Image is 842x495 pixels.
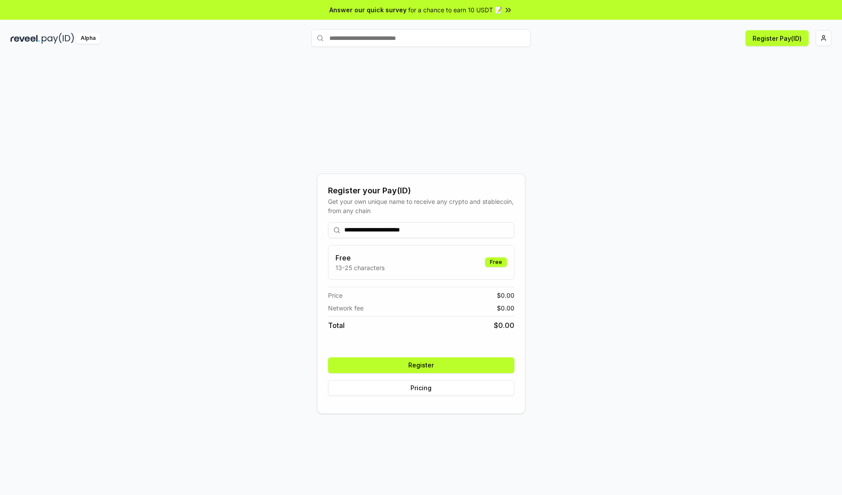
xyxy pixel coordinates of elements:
[11,33,40,44] img: reveel_dark
[328,357,514,373] button: Register
[328,291,343,300] span: Price
[746,30,809,46] button: Register Pay(ID)
[497,303,514,313] span: $ 0.00
[497,291,514,300] span: $ 0.00
[328,185,514,197] div: Register your Pay(ID)
[328,197,514,215] div: Get your own unique name to receive any crypto and stablecoin, from any chain
[42,33,74,44] img: pay_id
[408,5,502,14] span: for a chance to earn 10 USDT 📝
[485,257,507,267] div: Free
[335,263,385,272] p: 13-25 characters
[328,303,364,313] span: Network fee
[328,320,345,331] span: Total
[328,380,514,396] button: Pricing
[494,320,514,331] span: $ 0.00
[335,253,385,263] h3: Free
[329,5,407,14] span: Answer our quick survey
[76,33,100,44] div: Alpha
